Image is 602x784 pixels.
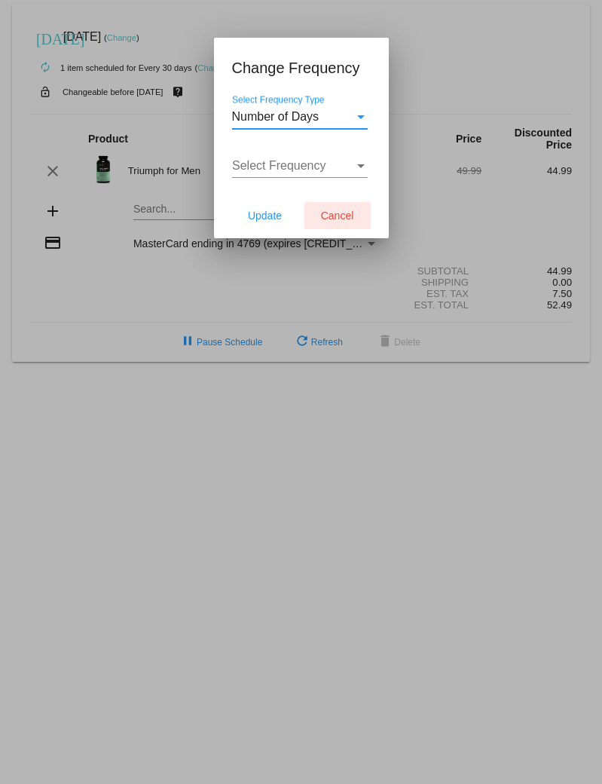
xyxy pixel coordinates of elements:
mat-select: Select Frequency [232,159,368,173]
span: Update [248,210,282,222]
h1: Change Frequency [232,56,371,80]
span: Cancel [321,210,354,222]
button: Update [232,202,298,229]
mat-select: Select Frequency Type [232,110,368,124]
button: Cancel [304,202,371,229]
span: Select Frequency [232,159,326,172]
span: Number of Days [232,110,319,123]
